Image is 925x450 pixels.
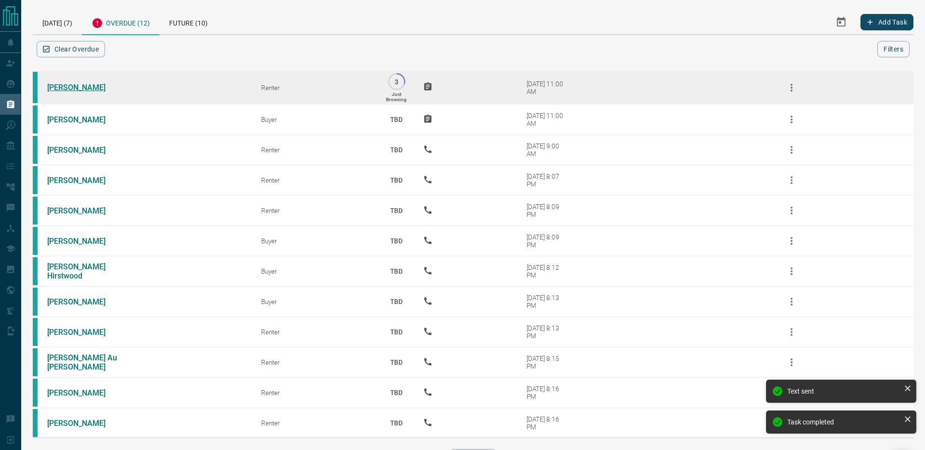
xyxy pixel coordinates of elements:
button: Add Task [860,14,913,30]
div: Buyer [261,116,370,123]
div: [DATE] 8:12 PM [527,264,568,279]
div: Renter [261,146,370,154]
a: [PERSON_NAME] [47,237,119,246]
div: [DATE] 8:09 PM [527,233,568,249]
a: [PERSON_NAME] [47,83,119,92]
p: TBD [384,167,409,193]
div: [DATE] 8:16 PM [527,385,568,400]
a: [PERSON_NAME] [47,328,119,337]
div: [DATE] 9:00 AM [527,142,568,158]
div: [DATE] 8:13 PM [527,324,568,340]
div: condos.ca [33,227,38,255]
p: TBD [384,106,409,132]
p: TBD [384,380,409,406]
a: [PERSON_NAME] Hirstwood [47,262,119,280]
p: TBD [384,289,409,315]
div: Buyer [261,298,370,305]
p: TBD [384,137,409,163]
div: condos.ca [33,257,38,285]
a: [PERSON_NAME] [47,115,119,124]
a: [PERSON_NAME] [47,388,119,397]
a: [PERSON_NAME] [47,297,119,306]
div: [DATE] (7) [33,10,82,34]
div: Buyer [261,237,370,245]
div: Future (10) [159,10,217,34]
p: TBD [384,410,409,436]
div: condos.ca [33,379,38,407]
p: TBD [384,228,409,254]
div: Text sent [787,387,900,395]
a: [PERSON_NAME] [47,419,119,428]
div: [DATE] 8:13 PM [527,294,568,309]
div: Renter [261,84,370,92]
a: [PERSON_NAME] [47,206,119,215]
div: Renter [261,176,370,184]
div: Renter [261,358,370,366]
div: condos.ca [33,318,38,346]
div: condos.ca [33,136,38,164]
div: [DATE] 11:00 AM [527,80,568,95]
div: condos.ca [33,106,38,133]
div: condos.ca [33,348,38,376]
button: Clear Overdue [37,41,105,57]
button: Select Date Range [830,11,853,34]
div: [DATE] 8:15 PM [527,355,568,370]
div: [DATE] 8:16 PM [527,415,568,431]
div: [DATE] 11:00 AM [527,112,568,127]
p: TBD [384,319,409,345]
p: TBD [384,349,409,375]
div: Buyer [261,267,370,275]
div: Overdue (12) [82,10,159,35]
div: condos.ca [33,166,38,194]
button: Filters [877,41,910,57]
div: condos.ca [33,409,38,437]
p: TBD [384,198,409,224]
a: [PERSON_NAME] [47,146,119,155]
div: Renter [261,419,370,427]
div: [DATE] 8:09 PM [527,203,568,218]
p: TBD [384,258,409,284]
div: condos.ca [33,197,38,225]
a: [PERSON_NAME] Au [PERSON_NAME] [47,353,119,371]
div: Task completed [787,418,900,426]
p: Just Browsing [386,92,407,102]
div: condos.ca [33,288,38,316]
div: Renter [261,328,370,336]
div: condos.ca [33,72,38,103]
div: Renter [261,207,370,214]
div: [DATE] 8:07 PM [527,172,568,188]
div: Renter [261,389,370,397]
a: [PERSON_NAME] [47,176,119,185]
p: 3 [393,78,400,85]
